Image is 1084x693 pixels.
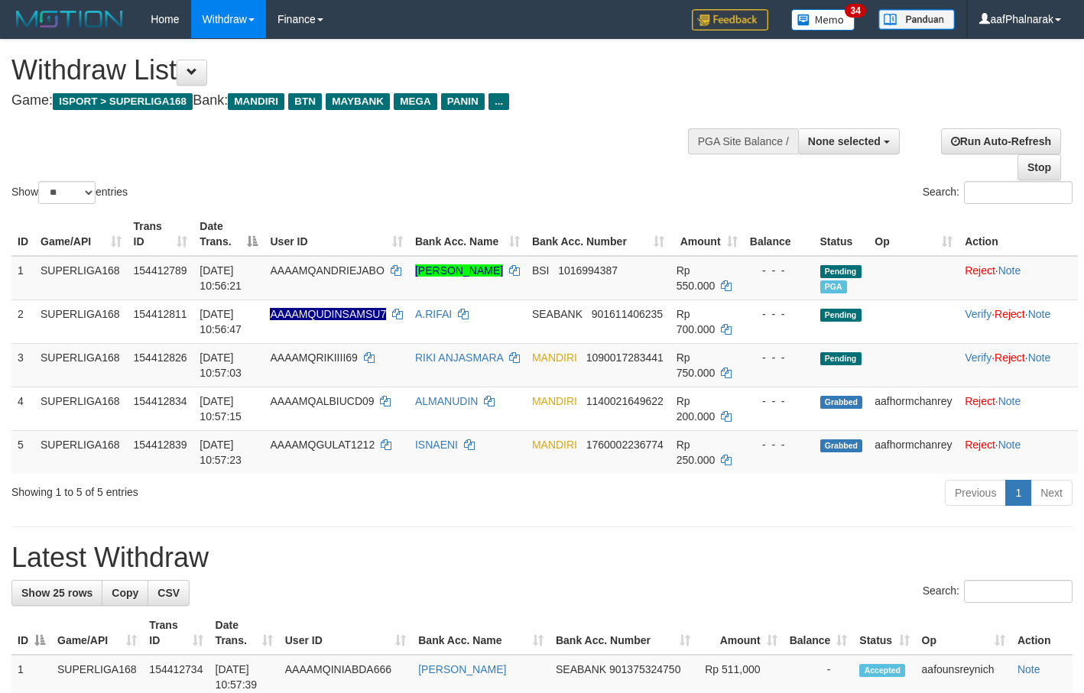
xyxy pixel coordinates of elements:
[441,93,485,110] span: PANIN
[688,128,798,154] div: PGA Site Balance /
[34,430,128,474] td: SUPERLIGA168
[965,351,992,364] a: Verify
[670,212,744,256] th: Amount: activate to sort column ascending
[878,9,955,30] img: panduan.png
[1028,351,1051,364] a: Note
[945,480,1006,506] a: Previous
[112,587,138,599] span: Copy
[923,181,1073,204] label: Search:
[964,580,1073,603] input: Search:
[11,300,34,343] td: 2
[845,4,865,18] span: 34
[998,439,1021,451] a: Note
[148,580,190,606] a: CSV
[959,300,1078,343] td: · ·
[532,308,583,320] span: SEABANK
[11,8,128,31] img: MOTION_logo.png
[200,308,242,335] span: [DATE] 10:56:47
[750,393,808,409] div: - - -
[134,264,187,277] span: 154412789
[409,212,526,256] th: Bank Acc. Name: activate to sort column ascending
[34,387,128,430] td: SUPERLIGA168
[814,212,869,256] th: Status
[1011,611,1073,655] th: Action
[193,212,264,256] th: Date Trans.: activate to sort column descending
[998,264,1021,277] a: Note
[270,395,374,407] span: AAAAMQALBIUCD09
[965,308,992,320] a: Verify
[415,395,478,407] a: ALMANUDIN
[270,308,386,320] span: Nama rekening ada tanda titik/strip, harap diedit
[1030,480,1073,506] a: Next
[11,580,102,606] a: Show 25 rows
[11,55,707,86] h1: Withdraw List
[750,350,808,365] div: - - -
[134,308,187,320] span: 154412811
[820,439,863,452] span: Grabbed
[959,256,1078,300] td: ·
[415,439,458,451] a: ISNAENI
[264,212,408,256] th: User ID: activate to sort column ascending
[750,306,808,322] div: - - -
[677,351,716,379] span: Rp 750.000
[959,212,1078,256] th: Action
[394,93,437,110] span: MEGA
[532,351,577,364] span: MANDIRI
[415,351,503,364] a: RIKI ANJASMARA
[532,395,577,407] span: MANDIRI
[995,351,1025,364] a: Reject
[53,93,193,110] span: ISPORT > SUPERLIGA168
[558,264,618,277] span: Copy 1016994387 to clipboard
[532,439,577,451] span: MANDIRI
[134,351,187,364] span: 154412826
[11,478,440,500] div: Showing 1 to 5 of 5 entries
[11,256,34,300] td: 1
[288,93,322,110] span: BTN
[586,351,664,364] span: Copy 1090017283441 to clipboard
[102,580,148,606] a: Copy
[859,664,905,677] span: Accepted
[34,256,128,300] td: SUPERLIGA168
[415,308,452,320] a: A.RIFAI
[820,280,847,293] span: Marked by aafsoumeymey
[1017,663,1040,675] a: Note
[609,663,680,675] span: Copy 901375324750 to clipboard
[412,611,550,655] th: Bank Acc. Name: activate to sort column ascending
[750,263,808,278] div: - - -
[998,395,1021,407] a: Note
[592,308,663,320] span: Copy 901611406235 to clipboard
[791,9,855,31] img: Button%20Memo.svg
[418,663,506,675] a: [PERSON_NAME]
[200,395,242,423] span: [DATE] 10:57:15
[808,135,881,147] span: None selected
[959,387,1078,430] td: ·
[526,212,670,256] th: Bank Acc. Number: activate to sort column ascending
[11,542,1073,573] h1: Latest Withdraw
[750,437,808,452] div: - - -
[964,181,1073,204] input: Search:
[270,439,375,451] span: AAAAMQGULAT1212
[586,395,664,407] span: Copy 1140021649622 to clipboard
[326,93,390,110] span: MAYBANK
[941,128,1061,154] a: Run Auto-Refresh
[959,430,1078,474] td: ·
[1005,480,1031,506] a: 1
[34,343,128,387] td: SUPERLIGA168
[11,212,34,256] th: ID
[1028,308,1051,320] a: Note
[228,93,284,110] span: MANDIRI
[11,387,34,430] td: 4
[488,93,509,110] span: ...
[532,264,550,277] span: BSI
[677,395,716,423] span: Rp 200.000
[11,181,128,204] label: Show entries
[11,611,51,655] th: ID: activate to sort column descending
[556,663,606,675] span: SEABANK
[134,395,187,407] span: 154412834
[51,611,143,655] th: Game/API: activate to sort column ascending
[696,611,784,655] th: Amount: activate to sort column ascending
[157,587,180,599] span: CSV
[415,264,503,277] a: [PERSON_NAME]
[692,9,768,31] img: Feedback.jpg
[853,611,915,655] th: Status: activate to sort column ascending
